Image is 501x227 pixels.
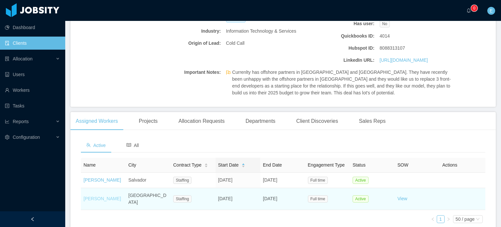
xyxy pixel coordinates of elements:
i: icon: left [431,217,435,221]
b: Industry: [149,28,221,35]
span: Active [86,143,106,148]
i: icon: right [447,217,450,221]
span: City [129,162,136,168]
div: Departments [240,112,281,130]
span: Active [353,195,369,203]
td: [GEOGRAPHIC_DATA] [126,188,171,210]
span: 4014 [380,33,390,40]
span: Actions [442,162,457,168]
div: Sort [241,162,245,167]
span: Staffing [173,177,191,184]
a: [PERSON_NAME] [83,177,121,183]
b: Important Notes: [149,69,221,76]
td: [DATE] [260,173,305,188]
span: SOW [398,162,408,168]
td: [DATE] [260,188,305,210]
span: Active [353,177,369,184]
i: icon: team [86,143,91,147]
span: flag [226,70,231,98]
a: [PERSON_NAME] [83,196,121,201]
span: Reports [13,119,29,124]
a: icon: auditClients [5,37,60,50]
div: 50 / page [456,216,475,223]
i: icon: setting [5,135,9,139]
i: icon: down [476,217,480,222]
span: 8088313107 [380,45,405,52]
li: 1 [437,215,445,223]
i: icon: caret-up [204,162,208,164]
i: icon: caret-down [204,165,208,167]
a: View [398,196,407,201]
div: Sort [204,162,208,167]
span: Name [83,162,96,168]
span: Information Technology & Services [226,28,296,35]
span: Currenlty has offshore partners in [GEOGRAPHIC_DATA] and [GEOGRAPHIC_DATA]. They have recently be... [232,69,451,96]
span: End Date [263,162,282,168]
div: Allocation Requests [173,112,230,130]
a: icon: robotUsers [5,68,60,81]
span: Start Date [218,162,239,169]
li: Next Page [445,215,452,223]
a: icon: pie-chartDashboard [5,21,60,34]
b: Origin of Lead: [149,40,221,47]
span: Contract Type [173,162,202,169]
div: Sales Reps [354,112,391,130]
a: [URL][DOMAIN_NAME] [380,57,428,64]
li: Previous Page [429,215,437,223]
div: Projects [134,112,163,130]
span: No [380,20,390,27]
td: [DATE] [216,173,261,188]
sup: 0 [471,5,478,11]
i: icon: caret-up [241,162,245,164]
b: Hubspot ID: [303,45,374,52]
b: Quickbooks ID: [303,33,374,40]
span: Configuration [13,135,40,140]
span: Staffing [173,195,191,203]
a: icon: userWorkers [5,84,60,97]
td: Salvador [126,173,171,188]
b: LinkedIn URL: [303,57,374,64]
div: Assigned Workers [70,112,123,130]
a: icon: profileTasks [5,99,60,112]
div: Client Discoveries [291,112,343,130]
b: Has user: [303,20,374,27]
span: Full time [308,195,328,203]
i: icon: line-chart [5,119,9,124]
span: Allocation [13,56,33,61]
span: Engagement Type [308,162,345,168]
i: icon: solution [5,57,9,61]
span: All [127,143,139,148]
td: [DATE] [216,188,261,210]
span: Cold Call [226,40,245,47]
span: E [490,7,493,15]
i: icon: bell [466,8,471,13]
a: 1 [437,216,444,223]
i: icon: read [127,143,131,147]
span: Status [353,162,366,168]
i: icon: caret-down [241,165,245,167]
span: Full time [308,177,328,184]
